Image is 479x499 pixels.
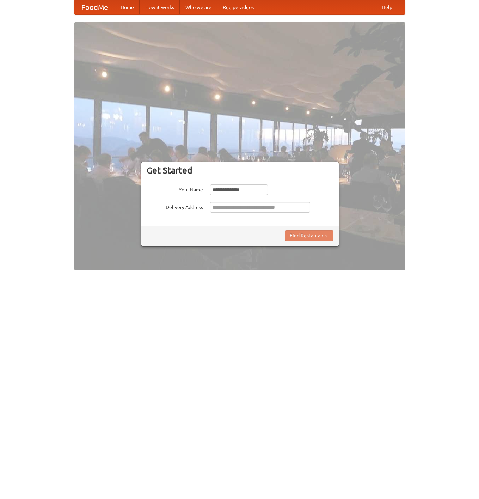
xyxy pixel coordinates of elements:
[147,184,203,193] label: Your Name
[115,0,140,14] a: Home
[180,0,217,14] a: Who we are
[376,0,398,14] a: Help
[74,0,115,14] a: FoodMe
[147,165,333,176] h3: Get Started
[217,0,259,14] a: Recipe videos
[147,202,203,211] label: Delivery Address
[140,0,180,14] a: How it works
[285,230,333,241] button: Find Restaurants!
